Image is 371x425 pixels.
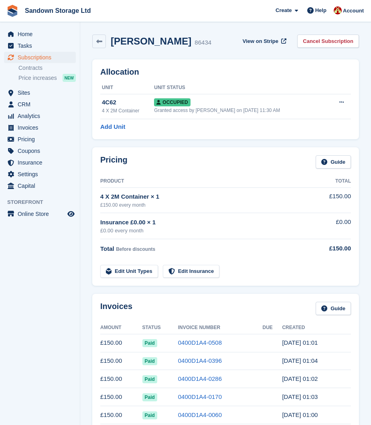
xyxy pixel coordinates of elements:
[178,321,263,334] th: Invoice Number
[312,244,351,253] div: £150.00
[4,145,76,157] a: menu
[100,352,142,370] td: £150.00
[100,218,312,227] div: Insurance £0.00 × 1
[100,406,142,424] td: £150.00
[18,64,76,72] a: Contracts
[18,40,66,51] span: Tasks
[18,208,66,220] span: Online Store
[142,375,157,383] span: Paid
[4,28,76,40] a: menu
[282,411,318,418] time: 2025-05-19 00:00:51 UTC
[178,393,222,400] a: 0400D1A4-0170
[282,375,318,382] time: 2025-07-19 00:02:47 UTC
[4,180,76,191] a: menu
[154,81,328,94] th: Unit Status
[100,265,158,278] a: Edit Unit Types
[142,357,157,365] span: Paid
[178,375,222,382] a: 0400D1A4-0286
[100,67,351,77] h2: Allocation
[100,192,312,201] div: 4 X 2M Container × 1
[334,6,342,14] img: Jessica Durrant
[282,393,318,400] time: 2025-06-19 00:03:50 UTC
[4,134,76,145] a: menu
[178,339,222,346] a: 0400D1A4-0508
[142,321,178,334] th: Status
[100,334,142,352] td: £150.00
[154,98,190,106] span: Occupied
[4,52,76,63] a: menu
[4,87,76,98] a: menu
[163,265,220,278] a: Edit Insurance
[18,169,66,180] span: Settings
[18,87,66,98] span: Sites
[100,245,114,252] span: Total
[102,98,154,107] div: 4C62
[316,302,351,315] a: Guide
[18,74,57,82] span: Price increases
[111,36,191,47] h2: [PERSON_NAME]
[142,393,157,401] span: Paid
[297,35,359,48] a: Cancel Subscription
[18,28,66,40] span: Home
[100,175,312,188] th: Product
[63,74,76,82] div: NEW
[100,227,312,235] div: £0.00 every month
[22,4,94,17] a: Sandown Storage Ltd
[100,81,154,94] th: Unit
[142,411,157,419] span: Paid
[4,40,76,51] a: menu
[312,187,351,213] td: £150.00
[66,209,76,219] a: Preview store
[18,110,66,122] span: Analytics
[239,35,288,48] a: View on Stripe
[142,339,157,347] span: Paid
[102,107,154,114] div: 4 X 2M Container
[100,388,142,406] td: £150.00
[312,175,351,188] th: Total
[195,38,211,47] div: 86434
[282,321,351,334] th: Created
[18,122,66,133] span: Invoices
[178,357,222,364] a: 0400D1A4-0396
[263,321,282,334] th: Due
[6,5,18,17] img: stora-icon-8386f47178a22dfd0bd8f6a31ec36ba5ce8667c1dd55bd0f319d3a0aa187defe.svg
[4,208,76,220] a: menu
[178,411,222,418] a: 0400D1A4-0060
[100,155,128,169] h2: Pricing
[18,180,66,191] span: Capital
[282,357,318,364] time: 2025-08-19 00:04:56 UTC
[4,157,76,168] a: menu
[4,122,76,133] a: menu
[18,157,66,168] span: Insurance
[7,198,80,206] span: Storefront
[312,213,351,239] td: £0.00
[316,155,351,169] a: Guide
[100,370,142,388] td: £150.00
[276,6,292,14] span: Create
[100,302,132,315] h2: Invoices
[116,246,155,252] span: Before discounts
[243,37,278,45] span: View on Stripe
[18,145,66,157] span: Coupons
[100,321,142,334] th: Amount
[282,339,318,346] time: 2025-09-19 00:01:29 UTC
[154,107,328,114] div: Granted access by [PERSON_NAME] on [DATE] 11:30 AM
[315,6,326,14] span: Help
[343,7,364,15] span: Account
[100,201,312,209] div: £150.00 every month
[4,99,76,110] a: menu
[18,52,66,63] span: Subscriptions
[4,110,76,122] a: menu
[18,73,76,82] a: Price increases NEW
[4,169,76,180] a: menu
[18,134,66,145] span: Pricing
[18,99,66,110] span: CRM
[100,122,125,132] a: Add Unit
